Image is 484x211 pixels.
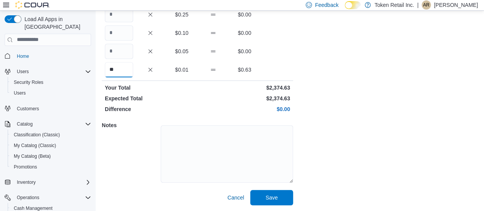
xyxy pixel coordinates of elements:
input: Quantity [105,44,133,59]
p: $0.63 [230,66,259,74]
span: Customers [17,106,39,112]
span: My Catalog (Beta) [14,153,51,159]
span: Security Roles [11,78,91,87]
button: Customers [2,103,94,114]
button: My Catalog (Beta) [8,151,94,162]
button: Promotions [8,162,94,172]
span: Security Roles [14,79,43,85]
p: [PERSON_NAME] [434,0,478,10]
span: Save [266,194,278,201]
button: Users [2,66,94,77]
a: Classification (Classic) [11,130,63,139]
span: Feedback [315,1,338,9]
p: $2,374.63 [199,84,290,92]
p: $0.01 [168,66,196,74]
input: Dark Mode [345,1,361,9]
a: Security Roles [11,78,46,87]
input: Quantity [105,62,133,77]
button: My Catalog (Classic) [8,140,94,151]
h5: Notes [102,118,159,133]
span: Catalog [17,121,33,127]
span: Users [17,69,29,75]
p: $0.00 [230,47,259,55]
p: Expected Total [105,95,196,102]
span: Customers [14,104,91,113]
p: Difference [105,105,196,113]
span: Cancel [227,194,244,201]
span: Users [14,67,91,76]
a: My Catalog (Beta) [11,152,54,161]
button: Security Roles [8,77,94,88]
span: My Catalog (Classic) [14,142,56,149]
span: Home [17,53,29,59]
span: Inventory [14,178,91,187]
button: Users [14,67,32,76]
button: Users [8,88,94,98]
span: Inventory [17,179,36,185]
button: Home [2,51,94,62]
p: Your Total [105,84,196,92]
span: Users [14,90,26,96]
p: $0.00 [230,11,259,18]
button: Cancel [224,190,247,205]
div: andrew rampersad [422,0,431,10]
a: Promotions [11,162,40,172]
img: Cova [15,1,50,9]
span: My Catalog (Classic) [11,141,91,150]
p: | [417,0,419,10]
p: $0.10 [168,29,196,37]
p: $2,374.63 [199,95,290,102]
button: Classification (Classic) [8,129,94,140]
p: $0.05 [168,47,196,55]
p: $0.00 [199,105,290,113]
span: Operations [14,193,91,202]
span: ar [423,0,430,10]
span: Classification (Classic) [14,132,60,138]
span: Promotions [11,162,91,172]
span: Operations [17,195,39,201]
a: My Catalog (Classic) [11,141,59,150]
span: Users [11,88,91,98]
a: Customers [14,104,42,113]
span: Load All Apps in [GEOGRAPHIC_DATA] [21,15,91,31]
button: Catalog [2,119,94,129]
span: Promotions [14,164,37,170]
button: Save [250,190,293,205]
button: Operations [14,193,42,202]
a: Home [14,52,32,61]
span: Classification (Classic) [11,130,91,139]
button: Inventory [14,178,39,187]
span: Home [14,51,91,61]
p: Token Retail Inc. [375,0,414,10]
input: Quantity [105,25,133,41]
button: Operations [2,192,94,203]
p: $0.00 [230,29,259,37]
p: $0.25 [168,11,196,18]
a: Users [11,88,29,98]
input: Quantity [105,7,133,22]
button: Inventory [2,177,94,188]
button: Catalog [14,119,36,129]
span: My Catalog (Beta) [11,152,91,161]
span: Catalog [14,119,91,129]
